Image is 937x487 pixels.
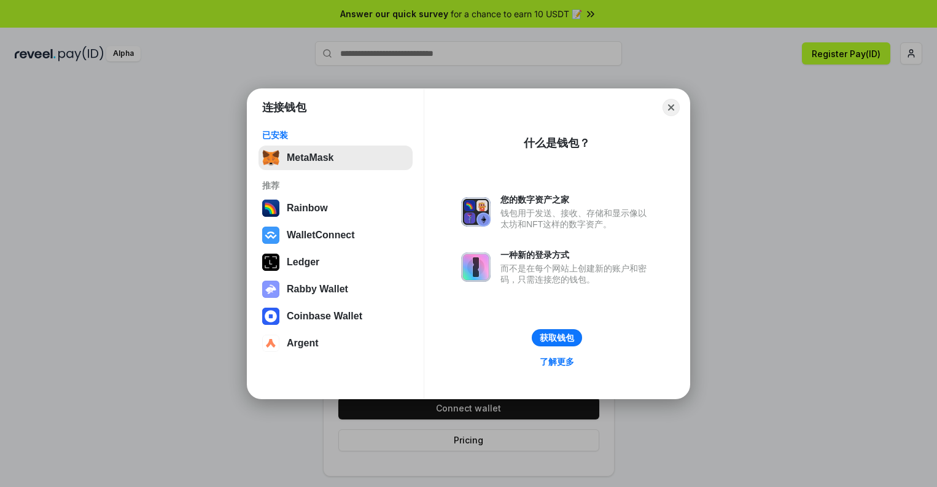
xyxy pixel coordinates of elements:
div: Coinbase Wallet [287,311,362,322]
div: 推荐 [262,180,409,191]
div: Rainbow [287,203,328,214]
img: svg+xml,%3Csvg%20width%3D%2228%22%20height%3D%2228%22%20viewBox%3D%220%200%2028%2028%22%20fill%3D... [262,227,279,244]
img: svg+xml,%3Csvg%20width%3D%2228%22%20height%3D%2228%22%20viewBox%3D%220%200%2028%2028%22%20fill%3D... [262,308,279,325]
div: 什么是钱包？ [524,136,590,150]
button: Ledger [259,250,413,275]
img: svg+xml,%3Csvg%20fill%3D%22none%22%20height%3D%2233%22%20viewBox%3D%220%200%2035%2033%22%20width%... [262,149,279,166]
div: 您的数字资产之家 [500,194,653,205]
div: 钱包用于发送、接收、存储和显示像以太坊和NFT这样的数字资产。 [500,208,653,230]
button: Close [663,99,680,116]
img: svg+xml,%3Csvg%20xmlns%3D%22http%3A%2F%2Fwww.w3.org%2F2000%2Fsvg%22%20fill%3D%22none%22%20viewBox... [262,281,279,298]
h1: 连接钱包 [262,100,306,115]
img: svg+xml,%3Csvg%20width%3D%2228%22%20height%3D%2228%22%20viewBox%3D%220%200%2028%2028%22%20fill%3D... [262,335,279,352]
div: WalletConnect [287,230,355,241]
div: Ledger [287,257,319,268]
img: svg+xml,%3Csvg%20xmlns%3D%22http%3A%2F%2Fwww.w3.org%2F2000%2Fsvg%22%20fill%3D%22none%22%20viewBox... [461,197,491,227]
img: svg+xml,%3Csvg%20xmlns%3D%22http%3A%2F%2Fwww.w3.org%2F2000%2Fsvg%22%20width%3D%2228%22%20height%3... [262,254,279,271]
button: WalletConnect [259,223,413,247]
div: MetaMask [287,152,333,163]
button: Coinbase Wallet [259,304,413,329]
button: Argent [259,331,413,356]
div: 获取钱包 [540,332,574,343]
a: 了解更多 [532,354,581,370]
img: svg+xml,%3Csvg%20width%3D%22120%22%20height%3D%22120%22%20viewBox%3D%220%200%20120%20120%22%20fil... [262,200,279,217]
div: 一种新的登录方式 [500,249,653,260]
div: 了解更多 [540,356,574,367]
div: 而不是在每个网站上创建新的账户和密码，只需连接您的钱包。 [500,263,653,285]
button: 获取钱包 [532,329,582,346]
div: Rabby Wallet [287,284,348,295]
button: Rabby Wallet [259,277,413,302]
div: Argent [287,338,319,349]
img: svg+xml,%3Csvg%20xmlns%3D%22http%3A%2F%2Fwww.w3.org%2F2000%2Fsvg%22%20fill%3D%22none%22%20viewBox... [461,252,491,282]
div: 已安装 [262,130,409,141]
button: Rainbow [259,196,413,220]
button: MetaMask [259,146,413,170]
